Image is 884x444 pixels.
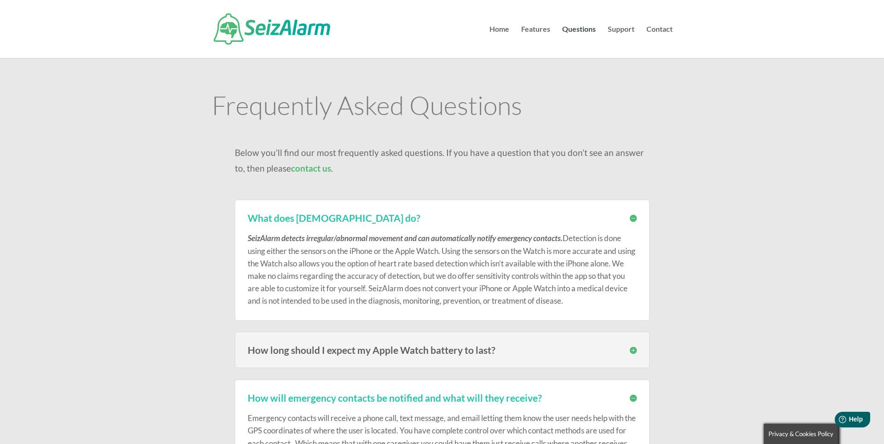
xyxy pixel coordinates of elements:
[646,26,673,58] a: Contact
[235,145,650,176] p: Below you’ll find our most frequently asked questions. If you have a question that you don’t see ...
[248,213,637,223] h3: What does [DEMOGRAPHIC_DATA] do?
[489,26,509,58] a: Home
[248,345,637,355] h3: How long should I expect my Apple Watch battery to last?
[248,232,637,307] p: Detection is done using either the sensors on the iPhone or the Apple Watch. Using the sensors on...
[768,430,833,438] span: Privacy & Cookies Policy
[248,393,637,403] h3: How will emergency contacts be notified and what will they receive?
[521,26,550,58] a: Features
[802,408,874,434] iframe: Help widget launcher
[212,92,673,122] h1: Frequently Asked Questions
[608,26,634,58] a: Support
[291,163,331,173] a: contact us
[562,26,596,58] a: Questions
[248,233,563,243] em: SeizAlarm detects irregular/abnormal movement and can automatically notify emergency contacts.
[214,13,330,45] img: SeizAlarm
